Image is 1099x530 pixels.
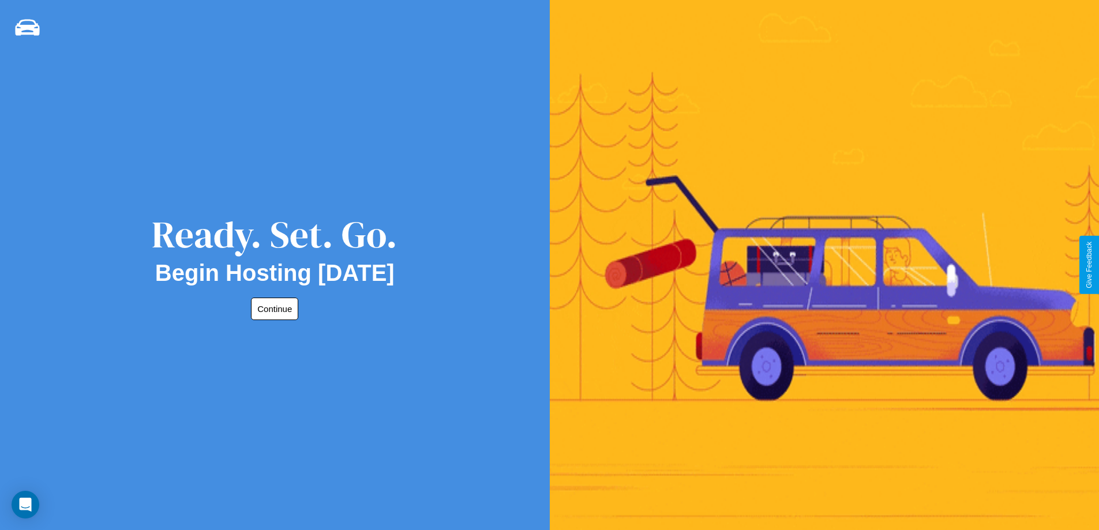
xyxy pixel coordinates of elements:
div: Ready. Set. Go. [152,209,397,260]
div: Give Feedback [1085,242,1093,288]
h2: Begin Hosting [DATE] [155,260,395,286]
div: Open Intercom Messenger [12,491,39,518]
button: Continue [251,298,298,320]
